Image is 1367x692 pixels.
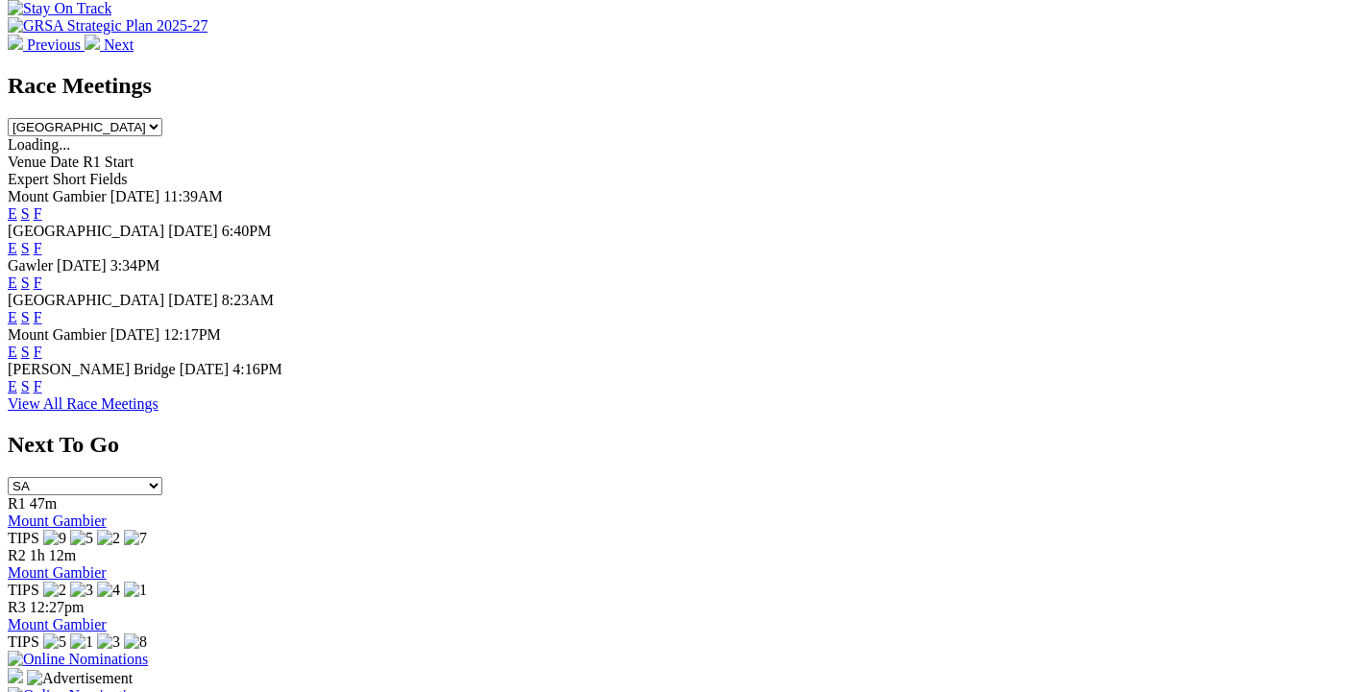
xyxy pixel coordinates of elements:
a: S [21,378,30,394]
img: 15187_Greyhounds_GreysPlayCentral_Resize_SA_WebsiteBanner_300x115_2025.jpg [8,668,23,683]
a: S [21,344,30,360]
span: 8:23AM [222,292,274,308]
img: 4 [97,582,120,599]
span: Expert [8,171,49,187]
span: 6:40PM [222,223,272,239]
span: [DATE] [168,223,218,239]
img: 5 [43,633,66,651]
a: E [8,378,17,394]
span: Gawler [8,257,53,274]
a: F [34,309,42,325]
span: [GEOGRAPHIC_DATA] [8,292,164,308]
span: 12:17PM [163,326,221,343]
a: S [21,205,30,222]
img: Advertisement [27,670,133,687]
a: E [8,274,17,291]
img: 8 [124,633,147,651]
a: Mount Gambier [8,513,107,529]
a: E [8,344,17,360]
span: Venue [8,154,46,170]
img: 1 [70,633,93,651]
span: R3 [8,599,26,615]
img: 9 [43,530,66,547]
h2: Next To Go [8,432,1359,458]
span: 1h 12m [30,547,76,563]
span: Fields [89,171,127,187]
span: TIPS [8,633,39,650]
a: Mount Gambier [8,564,107,581]
span: Date [50,154,79,170]
span: 11:39AM [163,188,223,204]
span: Mount Gambier [8,326,107,343]
a: F [34,205,42,222]
span: Next [104,36,134,53]
h2: Race Meetings [8,73,1359,99]
span: Short [53,171,86,187]
a: F [34,378,42,394]
a: F [34,344,42,360]
a: Next [85,36,134,53]
span: [DATE] [110,188,160,204]
a: S [21,240,30,256]
span: Loading... [8,136,70,153]
img: 2 [43,582,66,599]
span: R1 Start [83,154,134,170]
a: E [8,240,17,256]
img: 1 [124,582,147,599]
a: F [34,240,42,256]
img: 7 [124,530,147,547]
span: [PERSON_NAME] Bridge [8,361,176,377]
img: 3 [70,582,93,599]
a: Mount Gambier [8,616,107,632]
a: F [34,274,42,291]
img: 3 [97,633,120,651]
span: 3:34PM [110,257,160,274]
span: 47m [30,495,57,512]
span: R2 [8,547,26,563]
img: chevron-left-pager-white.svg [8,35,23,50]
span: TIPS [8,582,39,598]
span: 4:16PM [232,361,282,377]
img: GRSA Strategic Plan 2025-27 [8,17,207,35]
span: TIPS [8,530,39,546]
span: Mount Gambier [8,188,107,204]
a: E [8,309,17,325]
img: chevron-right-pager-white.svg [85,35,100,50]
a: S [21,309,30,325]
a: Previous [8,36,85,53]
span: [DATE] [180,361,230,377]
span: [DATE] [110,326,160,343]
span: Previous [27,36,81,53]
a: E [8,205,17,222]
span: [DATE] [168,292,218,308]
img: 2 [97,530,120,547]
span: [DATE] [57,257,107,274]
a: View All Race Meetings [8,395,159,412]
img: 5 [70,530,93,547]
a: S [21,274,30,291]
span: [GEOGRAPHIC_DATA] [8,223,164,239]
span: 12:27pm [30,599,85,615]
img: Online Nominations [8,651,148,668]
span: R1 [8,495,26,512]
